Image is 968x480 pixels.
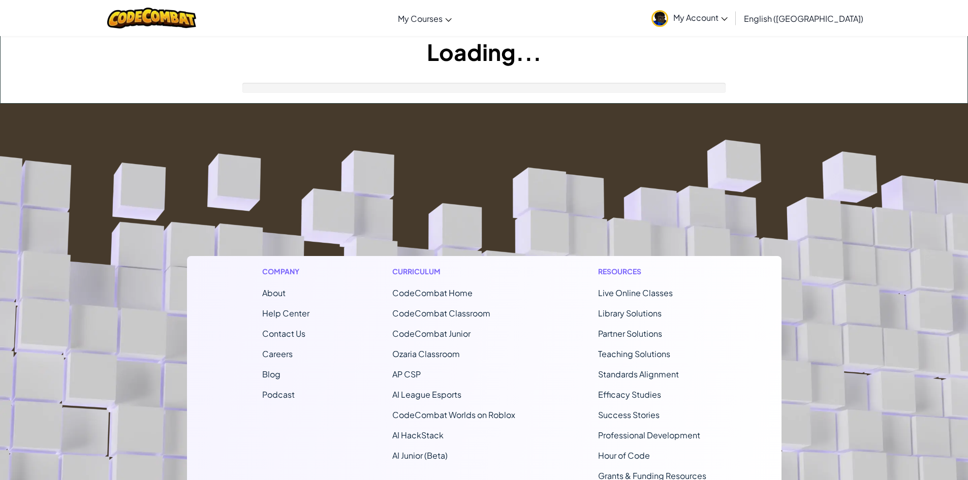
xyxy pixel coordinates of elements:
a: Standards Alignment [598,369,679,379]
a: My Account [646,2,733,34]
a: English ([GEOGRAPHIC_DATA]) [739,5,868,32]
a: CodeCombat Classroom [392,308,490,318]
a: CodeCombat Worlds on Roblox [392,409,515,420]
a: Podcast [262,389,295,400]
img: CodeCombat logo [107,8,196,28]
a: Efficacy Studies [598,389,661,400]
a: Careers [262,348,293,359]
a: My Courses [393,5,457,32]
a: Blog [262,369,280,379]
a: Partner Solutions [598,328,662,339]
a: Professional Development [598,430,700,440]
span: My Courses [398,13,443,24]
a: AI HackStack [392,430,444,440]
h1: Resources [598,266,706,277]
a: Library Solutions [598,308,662,318]
a: AP CSP [392,369,421,379]
a: About [262,287,286,298]
a: Ozaria Classroom [392,348,460,359]
a: AI Junior (Beta) [392,450,448,461]
a: Live Online Classes [598,287,673,298]
span: Contact Us [262,328,305,339]
a: CodeCombat Junior [392,328,471,339]
a: Teaching Solutions [598,348,670,359]
h1: Loading... [1,36,967,68]
a: Help Center [262,308,309,318]
h1: Curriculum [392,266,515,277]
span: CodeCombat Home [392,287,473,298]
span: English ([GEOGRAPHIC_DATA]) [744,13,863,24]
h1: Company [262,266,309,277]
a: Hour of Code [598,450,650,461]
a: AI League Esports [392,389,461,400]
img: avatar [651,10,668,27]
a: Success Stories [598,409,660,420]
span: My Account [673,12,728,23]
